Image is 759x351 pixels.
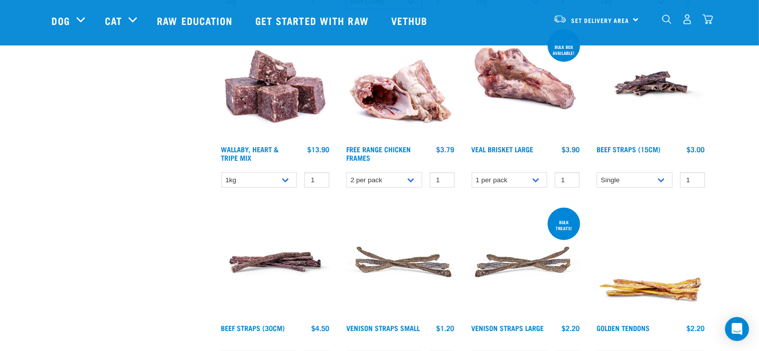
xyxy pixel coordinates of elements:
[437,324,455,332] div: $1.20
[725,317,749,341] div: Open Intercom Messenger
[687,324,705,332] div: $2.20
[469,27,583,141] img: 1205 Veal Brisket 1pp 01
[245,0,381,40] a: Get started with Raw
[52,13,70,28] a: Dog
[304,172,329,188] input: 1
[221,326,285,330] a: Beef Straps (30cm)
[682,14,693,24] img: user.png
[548,33,580,60] div: new 10kg bulk box available!
[703,14,713,24] img: home-icon@2x.png
[662,14,672,24] img: home-icon-1@2x.png
[346,326,420,330] a: Venison Straps Small
[572,18,630,22] span: Set Delivery Area
[437,145,455,153] div: $3.79
[219,206,332,319] img: Raw Essentials Beef Straps 6 Pack
[344,27,457,141] img: 1236 Chicken Frame Turks 01
[346,147,411,159] a: Free Range Chicken Frames
[311,324,329,332] div: $4.50
[381,0,440,40] a: Vethub
[597,326,650,330] a: Golden Tendons
[687,145,705,153] div: $3.00
[344,206,457,319] img: Venison Straps
[594,27,708,141] img: Raw Essentials Beef Straps 15cm 6 Pack
[147,0,245,40] a: Raw Education
[221,147,279,159] a: Wallaby, Heart & Tripe Mix
[105,13,122,28] a: Cat
[680,172,705,188] input: 1
[555,172,580,188] input: 1
[597,147,661,151] a: Beef Straps (15cm)
[562,324,580,332] div: $2.20
[472,326,544,330] a: Venison Straps Large
[219,27,332,141] img: 1174 Wallaby Heart Tripe Mix 01
[553,14,567,23] img: van-moving.png
[472,147,534,151] a: Veal Brisket Large
[430,172,455,188] input: 1
[562,145,580,153] div: $3.90
[548,215,580,236] div: BULK TREATS!
[307,145,329,153] div: $13.90
[469,206,583,319] img: Stack of 3 Venison Straps Treats for Pets
[594,206,708,319] img: 1293 Golden Tendons 01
